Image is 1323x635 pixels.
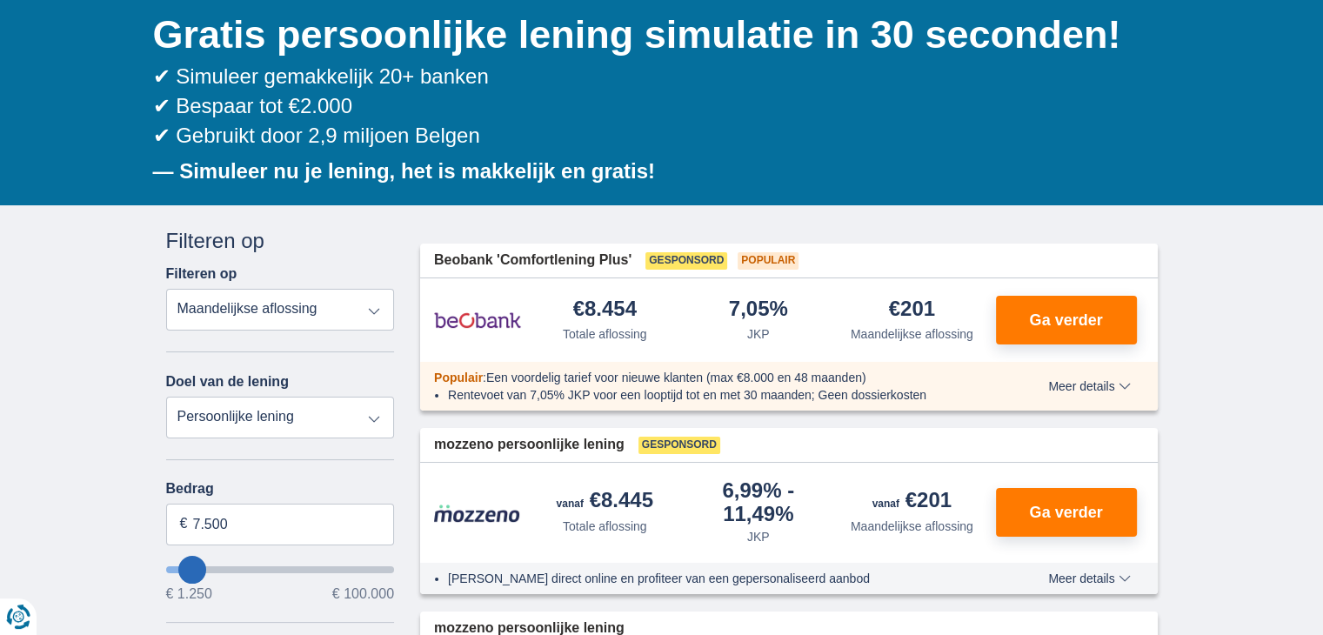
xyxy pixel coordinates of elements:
[1035,571,1143,585] button: Meer details
[1029,505,1102,520] span: Ga verder
[851,518,973,535] div: Maandelijkse aflossing
[996,296,1137,344] button: Ga verder
[573,298,637,322] div: €8.454
[1048,572,1130,585] span: Meer details
[889,298,935,322] div: €201
[166,374,289,390] label: Doel van de lening
[180,514,188,534] span: €
[563,325,647,343] div: Totale aflossing
[434,251,631,271] span: Beobank 'Comfortlening Plus'
[153,62,1158,151] div: ✔ Simuleer gemakkelijk 20+ banken ✔ Bespaar tot €2.000 ✔ Gebruikt door 2,9 miljoen Belgen
[153,159,656,183] b: — Simuleer nu je lening, het is makkelijk en gratis!
[747,528,770,545] div: JKP
[166,587,212,601] span: € 1.250
[738,252,798,270] span: Populair
[486,371,866,384] span: Een voordelig tarief voor nieuwe klanten (max €8.000 en 48 maanden)
[434,298,521,342] img: product.pl.alt Beobank
[689,480,829,525] div: 6,99%
[872,490,952,514] div: €201
[996,488,1137,537] button: Ga verder
[563,518,647,535] div: Totale aflossing
[420,369,999,386] div: :
[166,266,237,282] label: Filteren op
[1048,380,1130,392] span: Meer details
[434,371,483,384] span: Populair
[747,325,770,343] div: JKP
[434,504,521,523] img: product.pl.alt Mozzeno
[332,587,394,601] span: € 100.000
[153,8,1158,62] h1: Gratis persoonlijke lening simulatie in 30 seconden!
[448,570,985,587] li: [PERSON_NAME] direct online en profiteer van een gepersonaliseerd aanbod
[645,252,727,270] span: Gesponsord
[166,481,395,497] label: Bedrag
[851,325,973,343] div: Maandelijkse aflossing
[448,386,985,404] li: Rentevoet van 7,05% JKP voor een looptijd tot en met 30 maanden; Geen dossierkosten
[166,566,395,573] input: wantToBorrow
[638,437,720,454] span: Gesponsord
[434,435,625,455] span: mozzeno persoonlijke lening
[557,490,653,514] div: €8.445
[166,226,395,256] div: Filteren op
[1035,379,1143,393] button: Meer details
[729,298,788,322] div: 7,05%
[1029,312,1102,328] span: Ga verder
